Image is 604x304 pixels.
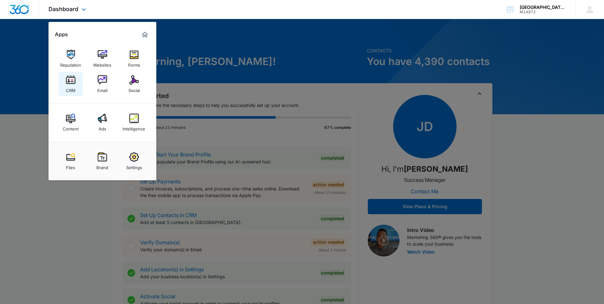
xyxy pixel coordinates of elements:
div: Forms [128,59,140,68]
div: Websites [93,59,111,68]
a: Content [59,110,83,135]
a: Email [90,72,114,96]
div: Reputation [60,59,81,68]
div: Files [66,162,75,170]
h2: Apps [55,31,68,37]
div: account id [520,10,566,14]
div: account name [520,5,566,10]
div: Email [97,85,107,93]
a: Forms [122,47,146,71]
span: Dashboard [49,6,78,12]
a: Websites [90,47,114,71]
div: Settings [126,162,142,170]
a: Settings [122,149,146,173]
a: Reputation [59,47,83,71]
div: Social [128,85,140,93]
div: Intelligence [123,123,145,131]
a: Brand [90,149,114,173]
div: Ads [99,123,106,131]
a: Social [122,72,146,96]
div: CRM [66,85,75,93]
div: Content [63,123,79,131]
a: Files [59,149,83,173]
a: Marketing 360® Dashboard [140,30,150,40]
a: Intelligence [122,110,146,135]
a: CRM [59,72,83,96]
div: Brand [96,162,108,170]
a: Ads [90,110,114,135]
